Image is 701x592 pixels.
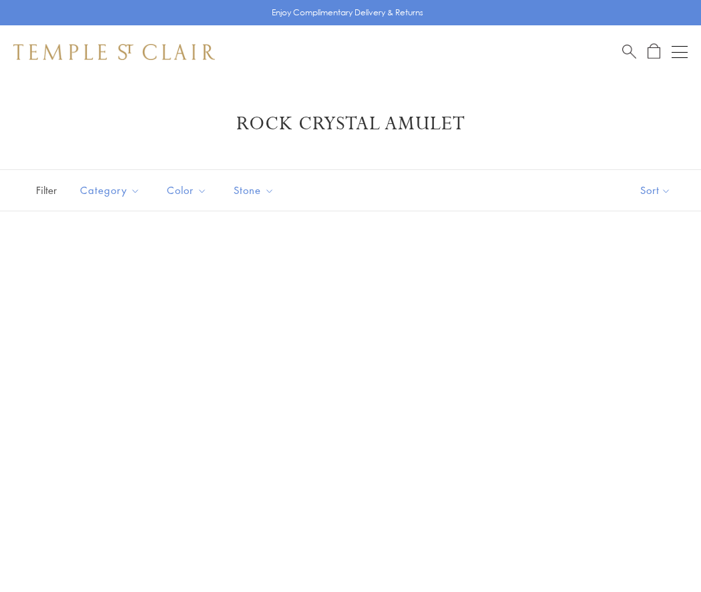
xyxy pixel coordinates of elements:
[610,170,701,211] button: Show sort by
[648,43,660,60] a: Open Shopping Bag
[672,44,688,60] button: Open navigation
[272,6,423,19] p: Enjoy Complimentary Delivery & Returns
[227,182,284,199] span: Stone
[622,43,636,60] a: Search
[70,175,150,205] button: Category
[13,44,215,60] img: Temple St. Clair
[157,175,217,205] button: Color
[160,182,217,199] span: Color
[33,112,668,136] h1: Rock Crystal Amulet
[73,182,150,199] span: Category
[224,175,284,205] button: Stone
